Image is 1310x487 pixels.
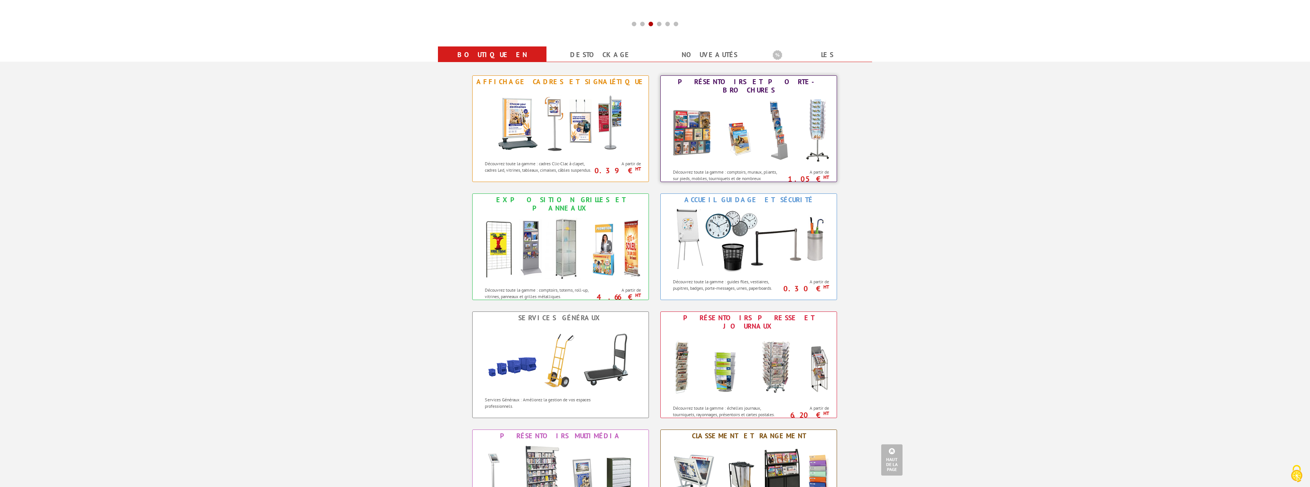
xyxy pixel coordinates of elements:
[485,160,593,173] p: Découvrez toute la gamme : cadres Clic-Clac à clapet, cadres Led, vitrines, tableaux, cimaises, c...
[673,169,781,188] p: Découvrez toute la gamme : comptoirs, muraux, pliants, sur pieds, mobiles, tourniquets et de nomb...
[773,48,863,75] a: Les promotions
[635,166,641,172] sup: HT
[665,96,832,165] img: Présentoirs et Porte-brochures
[596,161,641,167] span: A partir de
[1283,461,1310,487] button: Cookies (fenêtre modale)
[663,314,835,331] div: Présentoirs Presse et Journaux
[556,48,646,62] a: Destockage
[635,292,641,299] sup: HT
[660,311,837,418] a: Présentoirs Presse et Journaux Présentoirs Presse et Journaux Découvrez toute la gamme : échelles...
[592,295,641,299] p: 4.66 €
[823,410,829,417] sup: HT
[784,279,829,285] span: A partir de
[784,169,829,175] span: A partir de
[477,324,644,393] img: Services Généraux
[673,405,781,418] p: Découvrez toute la gamme : échelles journaux, tourniquets, rayonnages, présentoirs et cartes post...
[474,432,647,440] div: Présentoirs Multimédia
[665,206,832,275] img: Accueil Guidage et Sécurité
[1287,464,1306,483] img: Cookies (fenêtre modale)
[474,196,647,212] div: Exposition Grilles et Panneaux
[472,311,649,418] a: Services Généraux Services Généraux Services Généraux : Améliorez la gestion de vos espaces profe...
[660,193,837,300] a: Accueil Guidage et Sécurité Accueil Guidage et Sécurité Découvrez toute la gamme : guides files, ...
[490,88,631,156] img: Affichage Cadres et Signalétique
[485,287,593,300] p: Découvrez toute la gamme : comptoirs, totems, roll-up, vitrines, panneaux et grilles métalliques.
[663,196,835,204] div: Accueil Guidage et Sécurité
[773,48,868,63] b: Les promotions
[780,286,829,291] p: 0.30 €
[780,177,829,181] p: 1.05 €
[474,78,647,86] div: Affichage Cadres et Signalétique
[592,168,641,173] p: 0.39 €
[596,287,641,293] span: A partir de
[823,284,829,290] sup: HT
[663,78,835,94] div: Présentoirs et Porte-brochures
[660,75,837,182] a: Présentoirs et Porte-brochures Présentoirs et Porte-brochures Découvrez toute la gamme : comptoir...
[477,214,644,283] img: Exposition Grilles et Panneaux
[663,432,835,440] div: Classement et Rangement
[823,174,829,180] sup: HT
[472,193,649,300] a: Exposition Grilles et Panneaux Exposition Grilles et Panneaux Découvrez toute la gamme : comptoir...
[472,75,649,182] a: Affichage Cadres et Signalétique Affichage Cadres et Signalétique Découvrez toute la gamme : cadr...
[447,48,537,75] a: Boutique en ligne
[665,332,832,401] img: Présentoirs Presse et Journaux
[881,444,903,476] a: Haut de la page
[474,314,647,322] div: Services Généraux
[485,396,593,409] p: Services Généraux : Améliorez la gestion de vos espaces professionnels.
[664,48,754,62] a: nouveautés
[673,278,781,291] p: Découvrez toute la gamme : guides files, vestiaires, pupitres, badges, porte-messages, urnes, pap...
[780,413,829,417] p: 6.20 €
[784,405,829,411] span: A partir de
